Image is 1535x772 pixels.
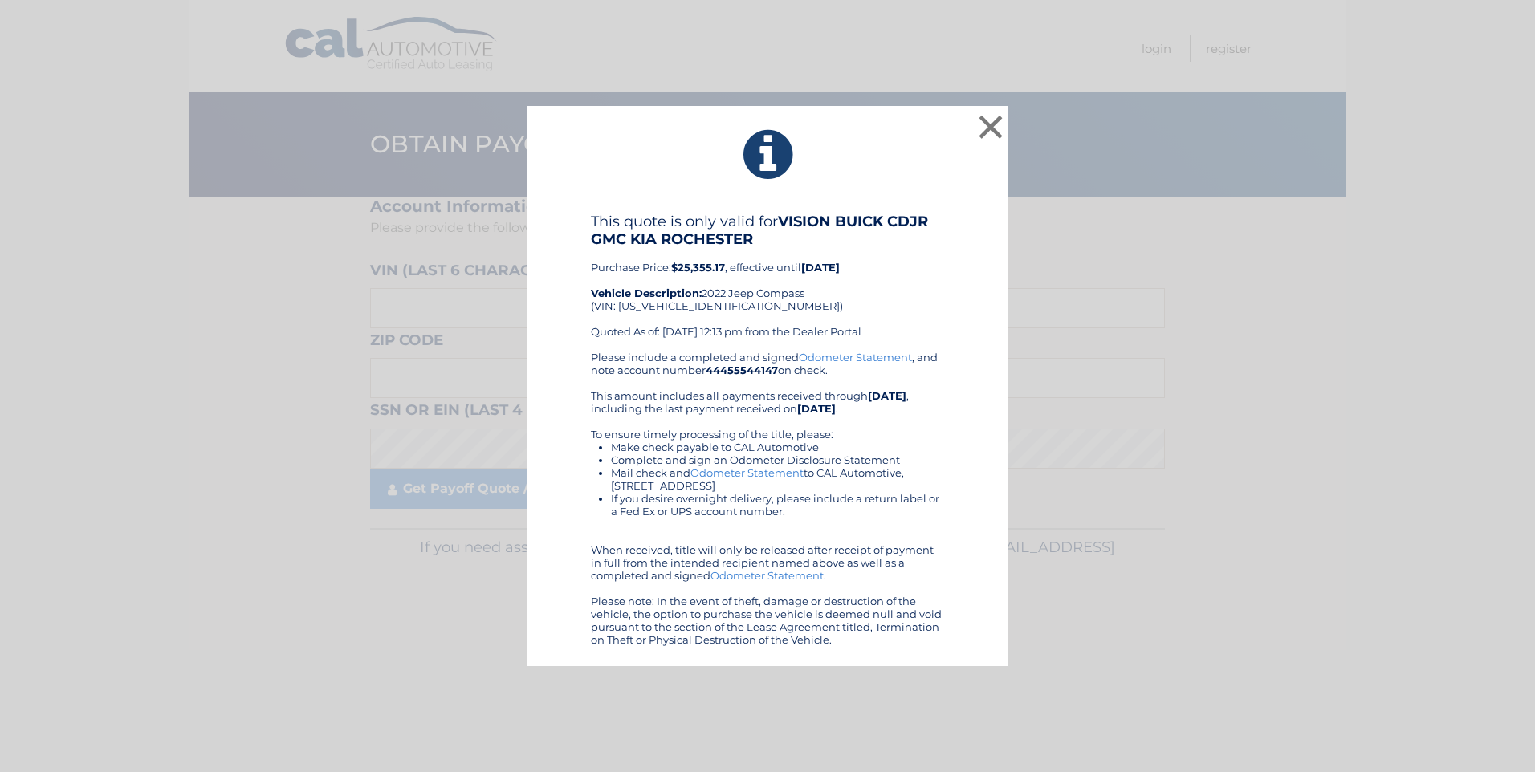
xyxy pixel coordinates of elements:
[591,286,702,299] strong: Vehicle Description:
[591,213,944,248] h4: This quote is only valid for
[797,402,836,415] b: [DATE]
[975,111,1007,143] button: ×
[591,213,944,351] div: Purchase Price: , effective until 2022 Jeep Compass (VIN: [US_VEHICLE_IDENTIFICATION_NUMBER]) Quo...
[868,389,906,402] b: [DATE]
[801,261,840,274] b: [DATE]
[706,364,778,376] b: 44455544147
[611,453,944,466] li: Complete and sign an Odometer Disclosure Statement
[690,466,804,479] a: Odometer Statement
[611,466,944,492] li: Mail check and to CAL Automotive, [STREET_ADDRESS]
[799,351,912,364] a: Odometer Statement
[611,441,944,453] li: Make check payable to CAL Automotive
[710,569,824,582] a: Odometer Statement
[591,213,928,248] b: VISION BUICK CDJR GMC KIA ROCHESTER
[611,492,944,518] li: If you desire overnight delivery, please include a return label or a Fed Ex or UPS account number.
[591,351,944,646] div: Please include a completed and signed , and note account number on check. This amount includes al...
[671,261,725,274] b: $25,355.17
